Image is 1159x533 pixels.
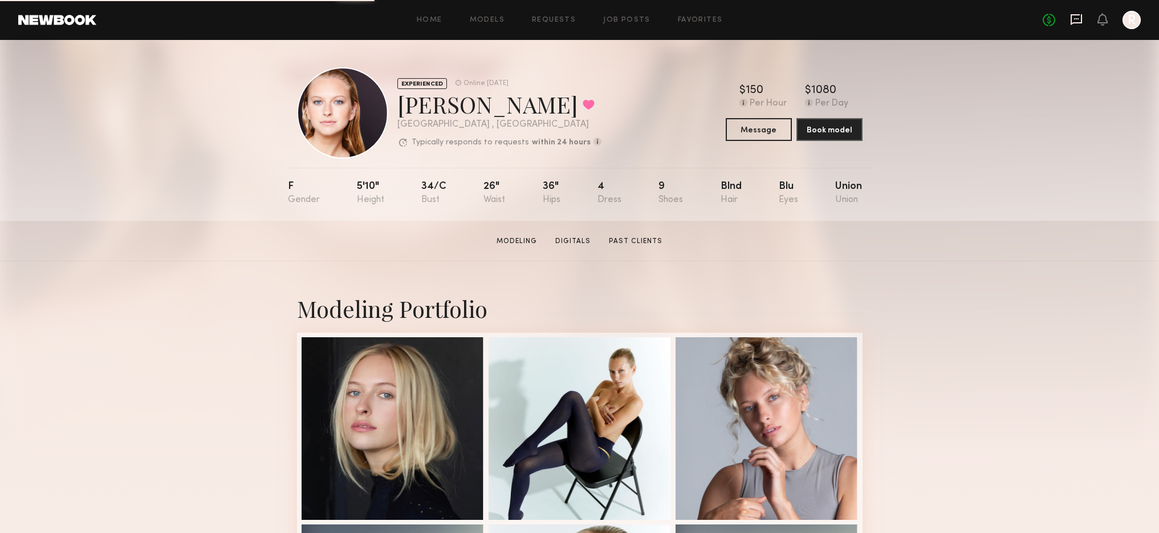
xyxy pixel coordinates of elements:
[463,80,509,87] div: Online [DATE]
[739,85,746,96] div: $
[815,99,848,109] div: Per Day
[532,139,591,147] b: within 24 hours
[397,78,447,89] div: EXPERIENCED
[421,181,446,205] div: 34/c
[603,17,650,24] a: Job Posts
[811,85,836,96] div: 1080
[397,89,601,119] div: [PERSON_NAME]
[532,17,576,24] a: Requests
[297,293,863,324] div: Modeling Portfolio
[543,181,560,205] div: 36"
[397,120,601,130] div: [GEOGRAPHIC_DATA] , [GEOGRAPHIC_DATA]
[412,139,529,147] p: Typically responds to requests
[597,181,621,205] div: 4
[483,181,505,205] div: 26"
[805,85,811,96] div: $
[1123,11,1141,29] a: R
[658,181,683,205] div: 9
[604,236,667,247] a: Past Clients
[796,118,863,141] button: Book model
[779,181,798,205] div: Blu
[492,236,542,247] a: Modeling
[721,181,742,205] div: Blnd
[417,17,442,24] a: Home
[470,17,505,24] a: Models
[357,181,384,205] div: 5'10"
[288,181,320,205] div: F
[750,99,787,109] div: Per Hour
[678,17,723,24] a: Favorites
[746,85,763,96] div: 150
[726,118,792,141] button: Message
[835,181,862,205] div: Union
[551,236,595,247] a: Digitals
